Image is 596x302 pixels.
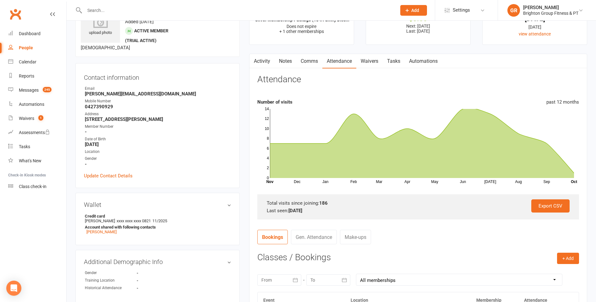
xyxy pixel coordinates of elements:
span: Active member (trial active) [125,28,168,43]
div: Brighton Group Fitness & PT [523,10,578,16]
strong: Account shared with following contacts [85,225,228,229]
a: Make-ups [340,230,371,244]
strong: [DATE] [85,142,231,147]
div: $0.00 [372,15,465,22]
a: Update Contact Details [84,172,133,180]
time: Added [DATE] [125,19,154,24]
h3: Additional Demographic Info [84,258,231,265]
div: Gender [85,270,137,276]
strong: 0427390929 [85,104,231,110]
div: [DATE] [488,24,581,30]
span: Add [411,8,419,13]
span: Does not expire [287,24,316,29]
span: xxxx xxxx xxxx 0821 [117,218,151,223]
strong: Credit card [85,214,228,218]
a: What's New [8,154,66,168]
li: [PERSON_NAME] [84,213,231,235]
a: Automations [405,54,442,68]
span: 1 [38,115,43,121]
div: Messages [19,88,39,93]
a: Waivers [356,54,383,68]
span: 245 [43,87,52,92]
div: What's New [19,158,41,163]
div: Open Intercom Messenger [6,281,21,296]
div: Email [85,86,231,92]
h3: Classes / Bookings [257,253,579,262]
h3: Wallet [84,201,231,208]
strong: [PERSON_NAME][EMAIL_ADDRESS][DOMAIN_NAME] [85,91,231,97]
div: Location [85,149,231,155]
div: [DATE] [488,15,581,22]
div: Mobile Number [85,98,231,104]
a: Gen. Attendance [291,230,337,244]
span: + 1 other memberships [279,29,324,34]
a: Dashboard [8,27,66,41]
a: [PERSON_NAME] [86,229,117,234]
div: Training Location [85,278,137,283]
div: Historical Attendance [85,285,137,291]
div: Tasks [19,144,30,149]
button: Add [400,5,427,16]
div: Total visits since joining: [267,199,570,207]
strong: - [137,271,173,275]
div: Assessments [19,130,50,135]
div: Class check-in [19,184,46,189]
a: Calendar [8,55,66,69]
div: People [19,45,33,50]
div: Date of Birth [85,136,231,142]
p: Next: [DATE] Last: [DATE] [372,24,465,34]
strong: 186 [319,200,328,206]
div: Gender [85,156,231,162]
a: view attendance [519,31,551,36]
a: Assessments [8,126,66,140]
strong: - [85,129,231,135]
div: upload photo [81,15,120,36]
div: Last seen: [267,207,570,214]
span: Settings [453,3,470,17]
a: Automations [8,97,66,111]
strong: - [137,286,173,290]
a: Notes [275,54,296,68]
h3: Contact information [84,72,231,81]
div: Address [85,111,231,117]
div: Member Number [85,124,231,130]
strong: [STREET_ADDRESS][PERSON_NAME] [85,116,231,122]
span: 11/2025 [152,218,167,223]
a: Export CSV [531,199,570,213]
a: Bookings [257,230,288,244]
strong: [DATE] [288,208,302,213]
a: Comms [296,54,322,68]
a: Clubworx [8,6,23,22]
div: [PERSON_NAME] [523,5,578,10]
div: Dashboard [19,31,41,36]
a: People [8,41,66,55]
h3: Attendance [257,75,301,84]
strong: - [85,161,231,167]
a: Waivers 1 [8,111,66,126]
span: [DEMOGRAPHIC_DATA] [81,45,130,51]
strong: Number of visits [257,99,293,105]
a: Tasks [8,140,66,154]
a: Tasks [383,54,405,68]
div: Automations [19,102,44,107]
a: Reports [8,69,66,83]
button: + Add [557,253,579,264]
div: Reports [19,73,34,78]
div: past 12 months [546,98,579,106]
div: GR [507,4,520,17]
div: Calendar [19,59,36,64]
strong: - [137,278,173,283]
a: Messages 245 [8,83,66,97]
input: Search... [83,6,392,15]
a: Class kiosk mode [8,180,66,194]
a: Activity [249,54,275,68]
a: Attendance [322,54,356,68]
div: Waivers [19,116,34,121]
